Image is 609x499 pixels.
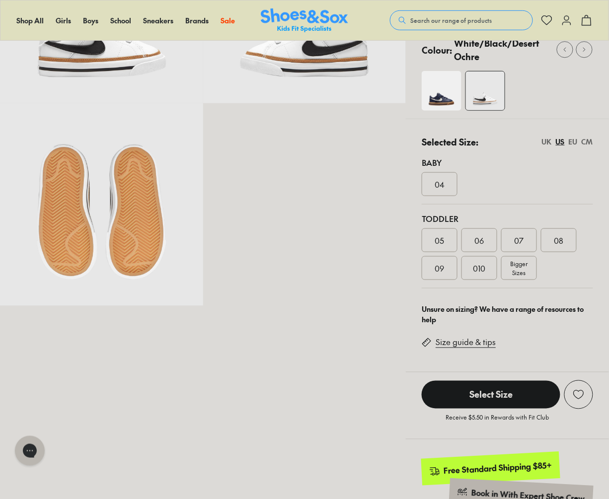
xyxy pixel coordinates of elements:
div: Baby [422,156,593,168]
a: Shoes & Sox [261,8,348,33]
span: Boys [83,15,98,25]
a: Boys [83,15,98,26]
div: Free Standard Shipping $85+ [444,460,552,476]
span: Search our range of products [410,16,492,25]
span: School [110,15,131,25]
img: 11_1 [466,71,505,110]
span: Shop All [16,15,44,25]
span: 09 [435,262,445,274]
p: White/Black/Desert Ochre [454,36,549,63]
span: 06 [475,234,484,246]
span: Select Size [422,381,560,409]
div: Toddler [422,213,593,224]
p: Receive $5.50 in Rewards with Fit Club [446,413,549,431]
a: Girls [56,15,71,26]
div: UK [542,137,552,147]
a: Free Standard Shipping $85+ [421,452,560,486]
img: 4-533767_1 [422,71,461,111]
span: Bigger Sizes [511,259,528,277]
span: Sale [221,15,235,25]
button: Search our range of products [390,10,533,30]
p: Colour: [422,43,452,57]
a: Size guide & tips [436,337,496,348]
span: 04 [435,178,445,190]
span: 010 [473,262,486,274]
span: 05 [435,234,445,246]
span: Girls [56,15,71,25]
iframe: Gorgias live chat messenger [10,432,50,469]
span: 08 [554,234,564,246]
span: 07 [515,234,524,246]
span: Sneakers [143,15,173,25]
a: Brands [185,15,209,26]
a: School [110,15,131,26]
a: Sale [221,15,235,26]
img: SNS_Logo_Responsive.svg [261,8,348,33]
button: Select Size [422,380,560,409]
div: CM [582,137,593,147]
div: Unsure on sizing? We have a range of resources to help [422,304,593,325]
button: Add to Wishlist [564,380,593,409]
div: EU [569,137,578,147]
a: Sneakers [143,15,173,26]
p: Selected Size: [422,135,478,148]
a: Shop All [16,15,44,26]
div: US [556,137,565,147]
span: Brands [185,15,209,25]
